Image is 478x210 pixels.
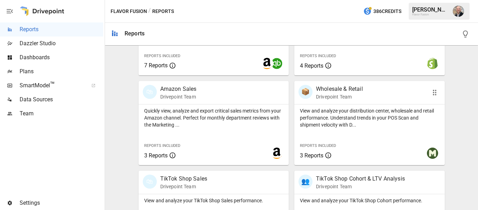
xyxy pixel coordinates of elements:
span: Data Sources [20,95,103,104]
div: Reports [125,30,145,37]
img: Dustin Jacobson [453,6,464,17]
button: 386Credits [360,5,404,18]
div: [PERSON_NAME] [412,6,449,13]
span: 3 Reports [144,152,168,159]
p: Drivepoint Team [316,93,363,100]
img: quickbooks [271,58,282,69]
span: 386 Credits [373,7,401,16]
span: Dazzler Studio [20,39,103,48]
img: amazon [261,58,273,69]
span: Reports Included [300,143,336,148]
p: View and analyze your distribution center, wholesale and retail performance. Understand trends in... [300,107,439,128]
span: Reports [20,25,103,34]
span: Reports Included [144,54,180,58]
div: 🛍 [143,85,157,99]
div: Flavor Fusion [412,13,449,16]
p: View and analyze your TikTok Shop Sales performance. [144,197,283,204]
span: 4 Reports [300,62,323,69]
span: Settings [20,199,103,207]
span: Team [20,109,103,118]
p: Wholesale & Retail [316,85,363,93]
div: 🛍 [143,175,157,189]
span: 3 Reports [300,152,323,159]
span: ™ [50,80,55,89]
img: shopify [427,58,438,69]
p: Amazon Sales [160,85,197,93]
span: Dashboards [20,53,103,62]
p: Drivepoint Team [160,93,197,100]
p: TikTok Shop Cohort & LTV Analysis [316,175,405,183]
div: / [148,7,151,16]
p: Drivepoint Team [316,183,405,190]
span: Reports Included [144,143,180,148]
p: View and analyze your TikTok Shop Cohort performance. [300,197,439,204]
img: muffindata [427,148,438,159]
div: 👥 [298,175,312,189]
p: TikTok Shop Sales [160,175,208,183]
div: 📦 [298,85,312,99]
img: amazon [271,148,282,159]
p: Drivepoint Team [160,183,208,190]
span: SmartModel [20,81,84,90]
span: Plans [20,67,103,76]
p: Quickly view, analyze and export critical sales metrics from your Amazon channel. Perfect for mon... [144,107,283,128]
button: Flavor Fusion [111,7,147,16]
span: 7 Reports [144,62,168,69]
span: Reports Included [300,54,336,58]
button: Dustin Jacobson [449,1,468,21]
